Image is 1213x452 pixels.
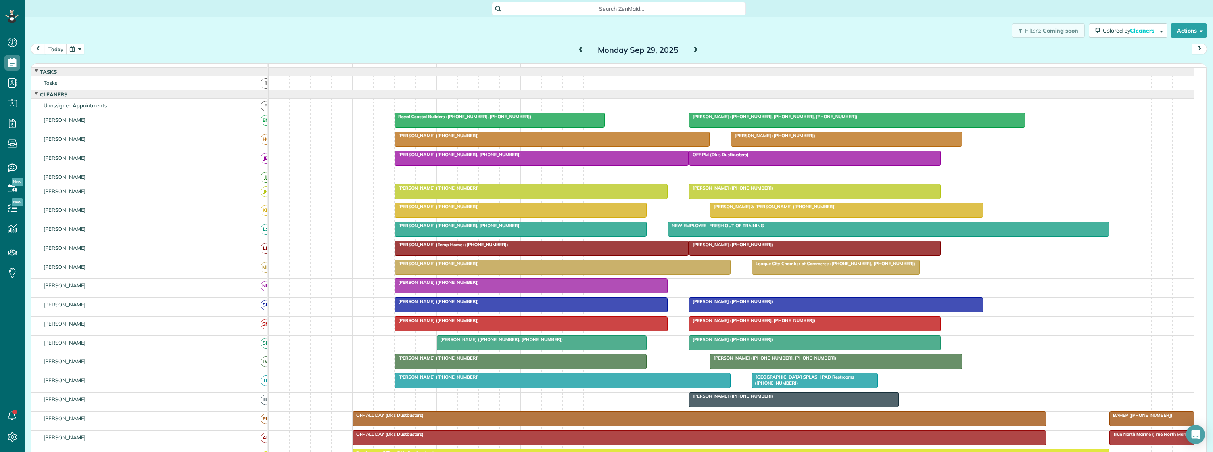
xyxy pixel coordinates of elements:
span: Cleaners [38,91,69,98]
span: Tasks [38,69,58,75]
button: next [1192,44,1207,54]
span: MB [261,262,271,273]
span: PB [261,414,271,424]
span: [PERSON_NAME] ([PHONE_NUMBER]) [394,204,479,209]
span: [PERSON_NAME] ([PHONE_NUMBER]) [689,185,773,191]
span: [PERSON_NAME] ([PHONE_NUMBER]) [689,393,773,399]
span: Cleaners [1130,27,1155,34]
span: [PERSON_NAME] ([PHONE_NUMBER]) [394,374,479,380]
span: [PERSON_NAME] & [PERSON_NAME] ([PHONE_NUMBER]) [710,204,836,209]
span: [PERSON_NAME] [42,136,88,142]
span: 10am [521,66,539,72]
span: [PERSON_NAME] (Temp Home) ([PHONE_NUMBER]) [394,242,509,247]
button: today [45,44,67,54]
span: SM [261,319,271,329]
span: Tasks [42,80,59,86]
span: OFF ALL DAY (Dk's Dustbusters) [352,412,424,418]
span: [PERSON_NAME] [42,282,88,289]
span: League City Chamber of Commerce ([PHONE_NUMBER], [PHONE_NUMBER]) [752,261,916,266]
span: [PERSON_NAME] [42,174,88,180]
span: Filters: [1025,27,1042,34]
span: 11am [605,66,623,72]
span: [PERSON_NAME] ([PHONE_NUMBER]) [394,133,479,138]
span: 2pm [857,66,871,72]
span: [PERSON_NAME] ([PHONE_NUMBER], [PHONE_NUMBER]) [436,337,563,342]
span: [PERSON_NAME] [42,207,88,213]
span: SB [261,300,271,310]
span: TD [261,395,271,405]
span: 9am [437,66,451,72]
span: TP [261,375,271,386]
span: TW [261,356,271,367]
span: [PERSON_NAME] [42,434,88,441]
span: [PERSON_NAME] [42,415,88,421]
button: Colored byCleaners [1089,23,1167,38]
span: LS [261,224,271,235]
span: [PERSON_NAME] ([PHONE_NUMBER]) [731,133,816,138]
span: [PERSON_NAME] ([PHONE_NUMBER], [PHONE_NUMBER]) [394,223,521,228]
span: [PERSON_NAME] [42,396,88,402]
div: Open Intercom Messenger [1186,425,1205,444]
span: 4pm [1025,66,1039,72]
span: T [261,78,271,89]
span: [PERSON_NAME] ([PHONE_NUMBER]) [394,299,479,304]
span: True North Marine (True North Marine) [1109,431,1193,437]
span: Coming soon [1043,27,1079,34]
span: [PERSON_NAME] [42,358,88,364]
span: [PERSON_NAME] ([PHONE_NUMBER]) [689,242,773,247]
span: [PERSON_NAME] ([PHONE_NUMBER]) [394,261,479,266]
span: NN [261,281,271,291]
span: [PERSON_NAME] [42,117,88,123]
span: KB [261,205,271,216]
span: [PERSON_NAME] ([PHONE_NUMBER], [PHONE_NUMBER], [PHONE_NUMBER]) [689,114,858,119]
span: BAHEP ([PHONE_NUMBER]) [1109,412,1173,418]
span: ! [261,101,271,111]
span: 5pm [1109,66,1123,72]
span: [PERSON_NAME] [42,339,88,346]
span: [PERSON_NAME] [42,155,88,161]
span: SP [261,338,271,349]
span: JR [261,186,271,197]
span: 1pm [773,66,787,72]
span: HC [261,134,271,145]
span: 3pm [941,66,955,72]
span: [PERSON_NAME] ([PHONE_NUMBER]) [394,280,479,285]
span: 12pm [689,66,706,72]
span: Colored by [1103,27,1157,34]
button: prev [31,44,46,54]
span: [GEOGRAPHIC_DATA] SPLASH PAD Restrooms ([PHONE_NUMBER]) [752,374,854,385]
span: [PERSON_NAME] ([PHONE_NUMBER]) [394,355,479,361]
span: [PERSON_NAME] [42,226,88,232]
span: New [12,178,23,186]
span: New [12,198,23,206]
span: [PERSON_NAME] [42,320,88,327]
span: [PERSON_NAME] ([PHONE_NUMBER], [PHONE_NUMBER]) [394,152,521,157]
span: LF [261,243,271,254]
span: [PERSON_NAME] [42,245,88,251]
span: [PERSON_NAME] [42,377,88,383]
span: [PERSON_NAME] ([PHONE_NUMBER], [PHONE_NUMBER]) [710,355,837,361]
span: [PERSON_NAME] ([PHONE_NUMBER]) [689,299,773,304]
span: JB [261,153,271,164]
span: OFF ALL DAY (Dk's Dustbusters) [352,431,424,437]
span: [PERSON_NAME] [42,301,88,308]
span: OFF PM (Dk's Dustbusters) [689,152,749,157]
span: Unassigned Appointments [42,102,108,109]
span: [PERSON_NAME] ([PHONE_NUMBER], [PHONE_NUMBER]) [689,318,816,323]
span: NEW EMPLOYEE- FRESH OUT OF TRAINING [668,223,764,228]
h2: Monday Sep 29, 2025 [589,46,688,54]
span: [PERSON_NAME] ([PHONE_NUMBER]) [689,337,773,342]
span: [PERSON_NAME] ([PHONE_NUMBER]) [394,318,479,323]
span: AK [261,433,271,443]
span: 7am [269,66,283,72]
span: 8am [353,66,367,72]
span: EM [261,115,271,126]
span: [PERSON_NAME] [42,188,88,194]
span: JJ [261,172,271,183]
button: Actions [1171,23,1207,38]
span: Royal Coastal Builders ([PHONE_NUMBER], [PHONE_NUMBER]) [394,114,532,119]
span: [PERSON_NAME] ([PHONE_NUMBER]) [394,185,479,191]
span: [PERSON_NAME] [42,264,88,270]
